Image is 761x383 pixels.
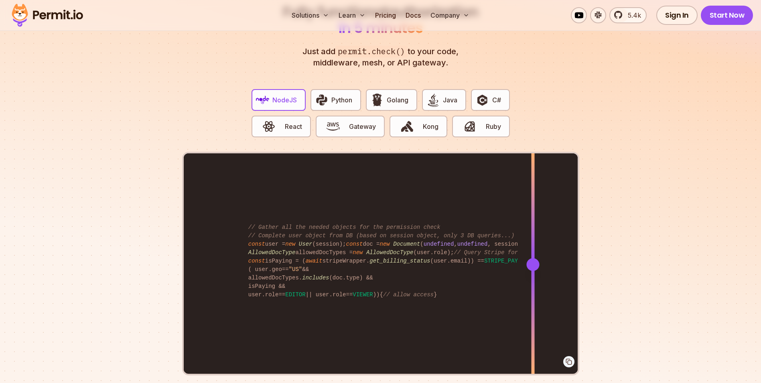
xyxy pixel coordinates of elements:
span: STRIPE_PAYING [484,258,528,264]
span: AllowedDocType [248,249,296,256]
span: get_billing_status [369,258,430,264]
button: Learn [335,7,369,23]
code: user = (session); doc = ( , , session. ); allowedDocTypes = (user. ); isPaying = ( stripeWrapper.... [243,217,518,306]
img: React [262,120,276,133]
span: VIEWER [353,291,373,298]
span: role [265,291,279,298]
img: Java [426,93,440,107]
img: Permit logo [8,2,87,29]
span: undefined [457,241,488,247]
span: EDITOR [285,291,305,298]
img: Golang [370,93,384,107]
a: 5.4k [609,7,647,23]
span: Golang [387,95,408,105]
span: geo [272,266,282,273]
a: Docs [402,7,424,23]
span: Python [331,95,352,105]
span: Document [393,241,420,247]
span: type [346,275,359,281]
img: Gateway [326,120,340,133]
a: Start Now [701,6,753,25]
span: const [346,241,363,247]
span: new [285,241,295,247]
span: role [333,291,346,298]
span: email [451,258,467,264]
span: React [285,122,302,131]
span: new [380,241,390,247]
span: // Complete user object from DB (based on session object, only 3 DB queries...) [248,232,515,239]
img: Kong [400,120,414,133]
span: role [434,249,447,256]
span: permit.check() [335,46,408,57]
span: // allow access [383,291,434,298]
button: Solutions [288,7,332,23]
span: 5.4k [623,10,641,20]
span: C# [492,95,501,105]
span: const [248,258,265,264]
a: Pricing [372,7,399,23]
span: Kong [423,122,438,131]
span: "US" [289,266,302,273]
p: Just add to your code, middleware, mesh, or API gateway. [294,46,467,68]
span: const [248,241,265,247]
img: NodeJS [256,93,270,107]
img: Ruby [463,120,477,133]
a: Sign In [656,6,698,25]
span: undefined [424,241,454,247]
span: AllowedDocType [366,249,414,256]
img: C# [475,93,489,107]
button: Company [427,7,473,23]
span: new [353,249,363,256]
img: Python [315,93,329,107]
span: NodeJS [272,95,297,105]
span: User [299,241,313,247]
span: Java [443,95,457,105]
span: includes [302,275,329,281]
span: await [306,258,323,264]
span: Ruby [486,122,501,131]
span: // Query Stripe for live data (hope it's not too slow) [454,249,636,256]
span: Gateway [349,122,376,131]
h2: authorization [281,4,480,36]
span: // Gather all the needed objects for the permission check [248,224,440,230]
